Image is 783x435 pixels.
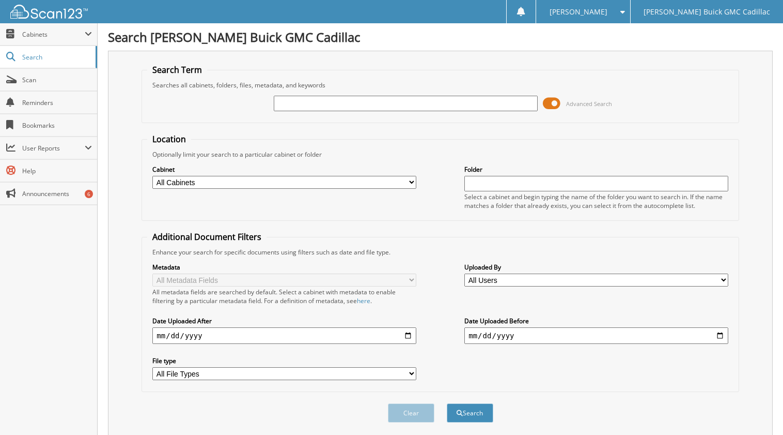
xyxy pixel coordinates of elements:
[566,100,612,108] span: Advanced Search
[152,317,416,325] label: Date Uploaded After
[22,53,90,62] span: Search
[147,64,207,76] legend: Search Term
[147,150,733,159] div: Optionally limit your search to a particular cabinet or folder
[464,165,728,174] label: Folder
[147,248,733,257] div: Enhance your search for specific documents using filters such as date and file type.
[22,167,92,175] span: Help
[357,296,370,305] a: here
[22,98,92,107] span: Reminders
[147,133,191,145] legend: Location
[108,28,773,46] h1: Search [PERSON_NAME] Buick GMC Cadillac
[464,192,728,210] div: Select a cabinet and begin typing the name of the folder you want to search in. If the name match...
[644,9,770,15] span: [PERSON_NAME] Buick GMC Cadillac
[22,76,92,84] span: Scan
[152,263,416,272] label: Metadata
[22,121,92,130] span: Bookmarks
[464,327,728,344] input: end
[147,81,733,89] div: Searches all cabinets, folders, files, metadata, and keywords
[152,288,416,305] div: All metadata fields are searched by default. Select a cabinet with metadata to enable filtering b...
[22,189,92,198] span: Announcements
[447,403,493,423] button: Search
[388,403,434,423] button: Clear
[731,385,783,435] iframe: Chat Widget
[10,5,88,19] img: scan123-logo-white.svg
[85,190,93,198] div: 6
[22,30,85,39] span: Cabinets
[152,356,416,365] label: File type
[152,165,416,174] label: Cabinet
[152,327,416,344] input: start
[464,263,728,272] label: Uploaded By
[550,9,607,15] span: [PERSON_NAME]
[147,231,267,243] legend: Additional Document Filters
[22,144,85,153] span: User Reports
[464,317,728,325] label: Date Uploaded Before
